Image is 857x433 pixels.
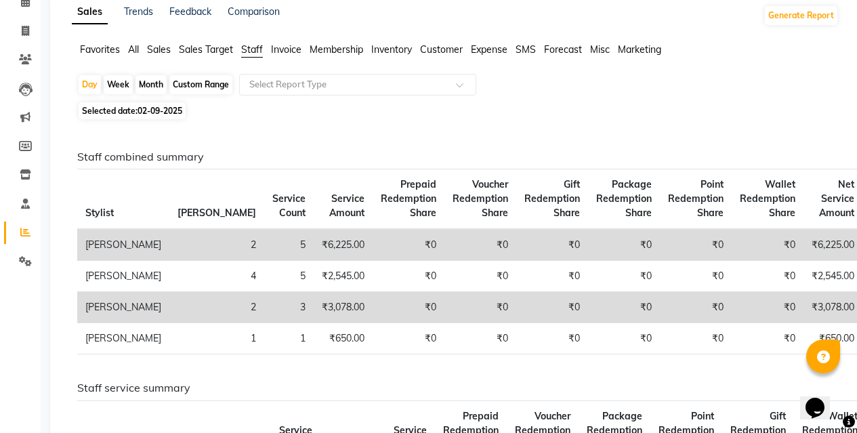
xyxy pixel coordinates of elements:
[371,43,412,56] span: Inventory
[544,43,582,56] span: Forecast
[596,178,652,219] span: Package Redemption Share
[314,323,373,354] td: ₹650.00
[80,43,120,56] span: Favorites
[77,323,169,354] td: [PERSON_NAME]
[373,292,444,323] td: ₹0
[264,323,314,354] td: 1
[732,292,803,323] td: ₹0
[329,192,364,219] span: Service Amount
[169,323,264,354] td: 1
[516,229,588,261] td: ₹0
[732,229,803,261] td: ₹0
[444,292,516,323] td: ₹0
[740,178,795,219] span: Wallet Redemption Share
[618,43,661,56] span: Marketing
[516,261,588,292] td: ₹0
[169,5,211,18] a: Feedback
[77,150,828,163] h6: Staff combined summary
[420,43,463,56] span: Customer
[444,261,516,292] td: ₹0
[79,75,101,94] div: Day
[373,229,444,261] td: ₹0
[85,207,114,219] span: Stylist
[668,178,724,219] span: Point Redemption Share
[271,43,301,56] span: Invoice
[314,292,373,323] td: ₹3,078.00
[135,75,167,94] div: Month
[264,292,314,323] td: 3
[77,292,169,323] td: [PERSON_NAME]
[264,261,314,292] td: 5
[124,5,153,18] a: Trends
[588,292,660,323] td: ₹0
[800,379,843,419] iframe: chat widget
[228,5,280,18] a: Comparison
[516,323,588,354] td: ₹0
[524,178,580,219] span: Gift Redemption Share
[128,43,139,56] span: All
[660,292,732,323] td: ₹0
[516,292,588,323] td: ₹0
[471,43,507,56] span: Expense
[169,75,232,94] div: Custom Range
[381,178,436,219] span: Prepaid Redemption Share
[588,261,660,292] td: ₹0
[588,323,660,354] td: ₹0
[169,292,264,323] td: 2
[373,323,444,354] td: ₹0
[373,261,444,292] td: ₹0
[177,207,256,219] span: [PERSON_NAME]
[179,43,233,56] span: Sales Target
[310,43,363,56] span: Membership
[264,229,314,261] td: 5
[169,261,264,292] td: 4
[588,229,660,261] td: ₹0
[147,43,171,56] span: Sales
[516,43,536,56] span: SMS
[77,261,169,292] td: [PERSON_NAME]
[104,75,133,94] div: Week
[169,229,264,261] td: 2
[590,43,610,56] span: Misc
[444,229,516,261] td: ₹0
[660,323,732,354] td: ₹0
[77,229,169,261] td: [PERSON_NAME]
[272,192,306,219] span: Service Count
[732,323,803,354] td: ₹0
[314,261,373,292] td: ₹2,545.00
[444,323,516,354] td: ₹0
[765,6,837,25] button: Generate Report
[77,382,828,394] h6: Staff service summary
[453,178,508,219] span: Voucher Redemption Share
[314,229,373,261] td: ₹6,225.00
[79,102,186,119] span: Selected date:
[732,261,803,292] td: ₹0
[660,229,732,261] td: ₹0
[138,106,182,116] span: 02-09-2025
[660,261,732,292] td: ₹0
[819,178,854,219] span: Net Service Amount
[241,43,263,56] span: Staff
